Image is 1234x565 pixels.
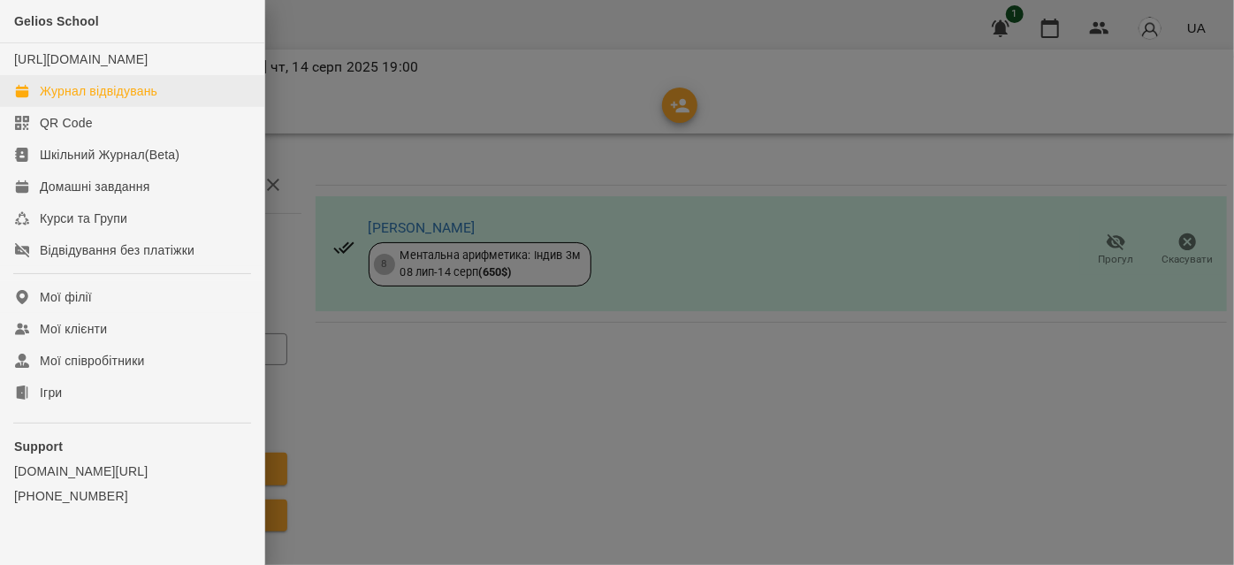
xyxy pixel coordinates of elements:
span: Gelios School [14,14,99,28]
p: Support [14,438,250,455]
div: Домашні завдання [40,178,149,195]
a: [DOMAIN_NAME][URL] [14,462,250,480]
a: [URL][DOMAIN_NAME] [14,52,148,66]
div: Шкільний Журнал(Beta) [40,146,179,164]
div: Мої співробітники [40,352,145,370]
div: Журнал відвідувань [40,82,157,100]
div: Мої філії [40,288,92,306]
div: QR Code [40,114,93,132]
div: Відвідування без платіжки [40,241,194,259]
a: [PHONE_NUMBER] [14,487,250,505]
div: Ігри [40,384,62,401]
div: Курси та Групи [40,210,127,227]
div: Мої клієнти [40,320,107,338]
